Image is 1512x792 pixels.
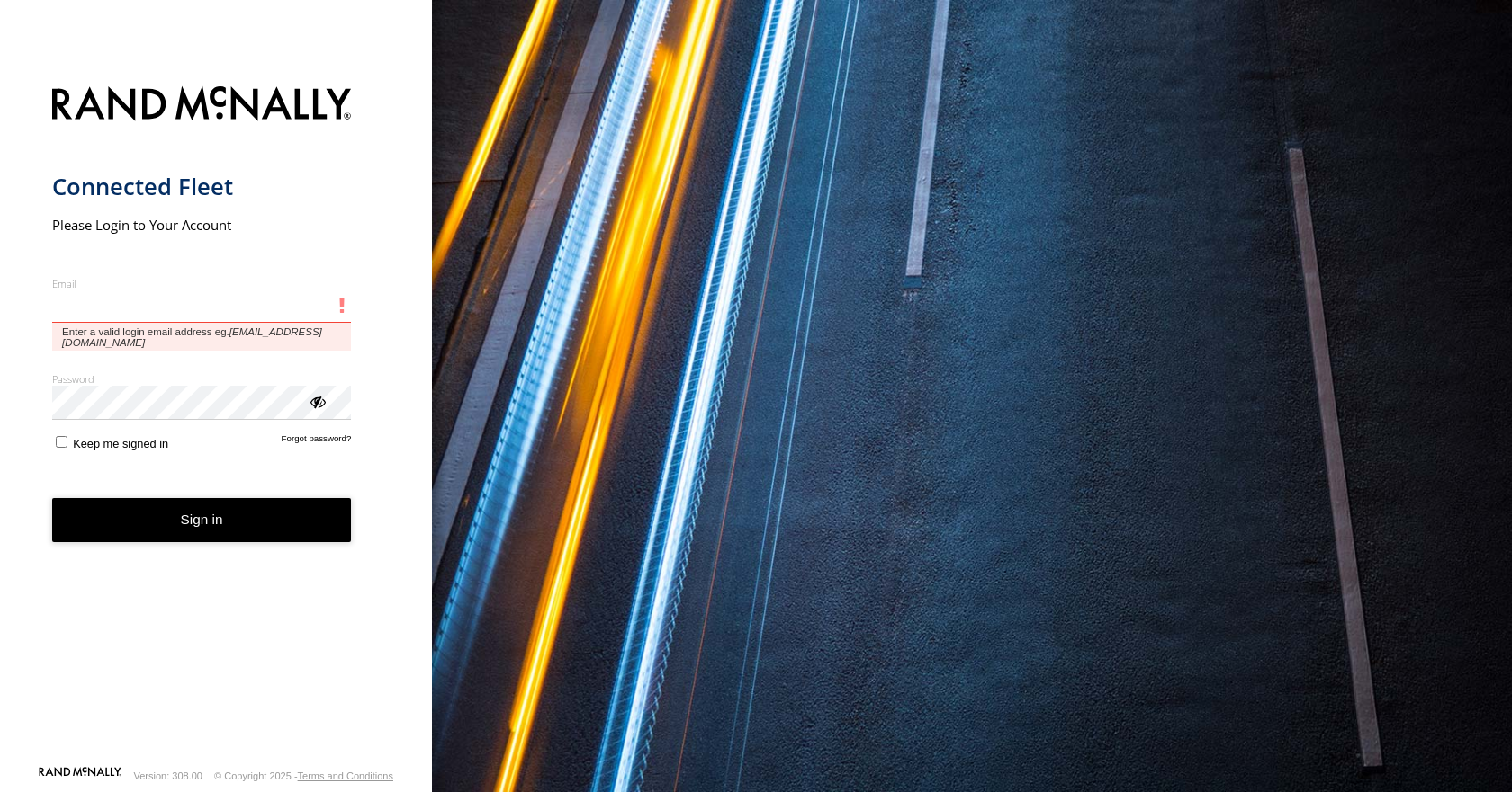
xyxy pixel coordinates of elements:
[52,216,352,234] h2: Please Login to Your Account
[298,770,393,781] a: Terms and Conditions
[134,770,202,781] div: Version: 308.00
[214,770,393,781] div: © Copyright 2025 -
[39,767,121,785] a: Visit our Website
[56,436,67,448] input: Keep me signed in
[73,437,168,450] span: Keep me signed in
[52,76,381,765] form: main
[282,433,352,450] a: Forgot password?
[52,277,352,290] label: Email
[62,326,322,348] em: [EMAIL_ADDRESS][DOMAIN_NAME]
[52,172,352,201] h1: Connected Fleet
[52,372,352,386] label: Password
[52,498,352,542] button: Sign in
[52,323,352,351] span: Enter a valid login email address eg.
[52,83,352,129] img: Rand McNally
[308,392,326,410] div: ViewPassword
